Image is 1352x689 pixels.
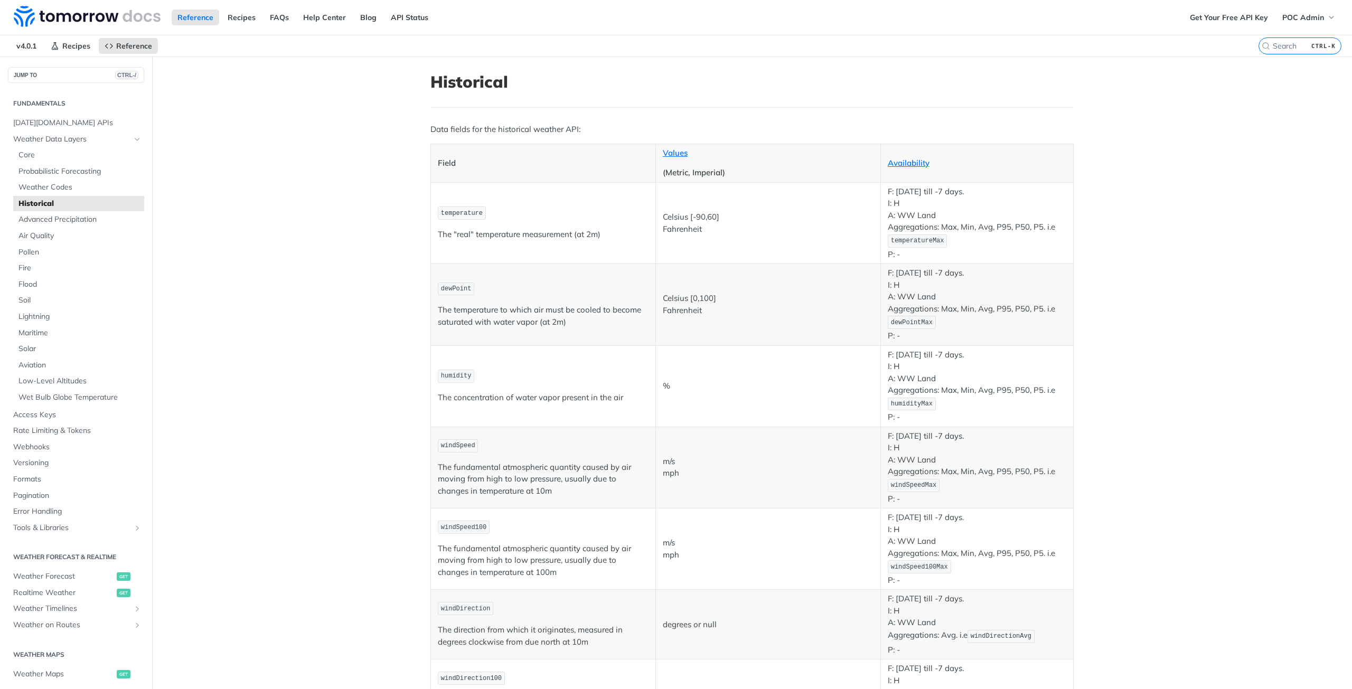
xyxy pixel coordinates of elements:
a: Recipes [222,10,261,25]
span: Weather Timelines [13,603,130,614]
a: Fire [13,260,144,276]
span: windSpeed [441,442,475,449]
p: (Metric, Imperial) [663,167,874,179]
p: degrees or null [663,619,874,631]
a: Availability [888,158,929,168]
p: Celsius [-90,60] Fahrenheit [663,211,874,235]
span: windSpeed100 [441,524,486,531]
a: Pollen [13,244,144,260]
a: Tools & LibrariesShow subpages for Tools & Libraries [8,520,144,536]
a: Formats [8,471,144,487]
span: Core [18,150,142,161]
span: Flood [18,279,142,290]
span: humidity [441,372,472,380]
span: Versioning [13,458,142,468]
a: Maritime [13,325,144,341]
p: The fundamental atmospheric quantity caused by air moving from high to low pressure, usually due ... [438,543,649,579]
a: API Status [385,10,434,25]
a: Realtime Weatherget [8,585,144,601]
span: Advanced Precipitation [18,214,142,225]
a: Flood [13,277,144,292]
p: The concentration of water vapor present in the air [438,392,649,404]
h2: Weather Forecast & realtime [8,552,144,562]
a: Weather TimelinesShow subpages for Weather Timelines [8,601,144,617]
span: windDirection100 [441,675,502,682]
svg: Search [1262,42,1270,50]
span: windSpeed100Max [891,563,948,571]
p: The direction from which it originates, measured in degrees clockwise from due north at 10m [438,624,649,648]
a: Pagination [8,488,144,504]
span: Low-Level Altitudes [18,376,142,386]
span: dewPoint [441,285,472,292]
a: Reference [172,10,219,25]
p: F: [DATE] till -7 days. I: H A: WW Land Aggregations: Max, Min, Avg, P95, P50, P5. i.e P: - [888,430,1066,505]
span: [DATE][DOMAIN_NAME] APIs [13,118,142,128]
p: The "real" temperature measurement (at 2m) [438,229,649,241]
h1: Historical [430,72,1074,91]
img: Tomorrow.io Weather API Docs [14,6,161,27]
button: Show subpages for Tools & Libraries [133,524,142,532]
span: v4.0.1 [11,38,42,54]
button: JUMP TOCTRL-/ [8,67,144,83]
p: Celsius [0,100] Fahrenheit [663,292,874,316]
button: POC Admin [1276,10,1341,25]
a: Error Handling [8,504,144,520]
button: Show subpages for Weather Timelines [133,605,142,613]
span: Pagination [13,490,142,501]
a: Access Keys [8,407,144,423]
span: get [117,572,130,581]
span: Lightning [18,312,142,322]
span: Aviation [18,360,142,371]
a: Weather on RoutesShow subpages for Weather on Routes [8,617,144,633]
p: The temperature to which air must be cooled to become saturated with water vapor (at 2m) [438,304,649,328]
span: temperatureMax [891,237,944,244]
a: Webhooks [8,439,144,455]
p: The fundamental atmospheric quantity caused by air moving from high to low pressure, usually due ... [438,461,649,497]
button: Hide subpages for Weather Data Layers [133,135,142,144]
span: Fire [18,263,142,273]
span: Maritime [18,328,142,338]
a: Soil [13,292,144,308]
p: F: [DATE] till -7 days. I: H A: WW Land Aggregations: Avg. i.e P: - [888,593,1066,656]
a: Solar [13,341,144,357]
span: windDirection [441,605,491,612]
p: m/s mph [663,456,874,479]
span: Reference [116,41,152,51]
p: Data fields for the historical weather API: [430,124,1074,136]
a: Lightning [13,309,144,325]
span: Soil [18,295,142,306]
span: Weather Forecast [13,571,114,582]
span: Weather Codes [18,182,142,193]
span: Solar [18,344,142,354]
a: Get Your Free API Key [1184,10,1274,25]
a: Reference [99,38,158,54]
a: Aviation [13,357,144,373]
span: Access Keys [13,410,142,420]
p: F: [DATE] till -7 days. I: H A: WW Land Aggregations: Max, Min, Avg, P95, P50, P5. i.e P: - [888,512,1066,586]
span: Rate Limiting & Tokens [13,426,142,436]
p: F: [DATE] till -7 days. I: H A: WW Land Aggregations: Max, Min, Avg, P95, P50, P5. i.e P: - [888,267,1066,342]
span: dewPointMax [891,319,933,326]
a: Probabilistic Forecasting [13,164,144,180]
h2: Weather Maps [8,650,144,659]
a: Versioning [8,455,144,471]
span: Weather Data Layers [13,134,130,145]
span: Air Quality [18,231,142,241]
a: Core [13,147,144,163]
span: get [117,670,130,678]
a: Historical [13,196,144,212]
a: FAQs [264,10,295,25]
a: Weather Forecastget [8,569,144,584]
a: Help Center [297,10,352,25]
a: Values [663,148,688,158]
a: [DATE][DOMAIN_NAME] APIs [8,115,144,131]
span: windSpeedMax [891,482,936,489]
span: Recipes [62,41,90,51]
span: CTRL-/ [115,71,138,79]
span: Pollen [18,247,142,258]
span: get [117,589,130,597]
span: Wet Bulb Globe Temperature [18,392,142,403]
a: Blog [354,10,382,25]
a: Weather Data LayersHide subpages for Weather Data Layers [8,131,144,147]
span: humidityMax [891,400,933,408]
